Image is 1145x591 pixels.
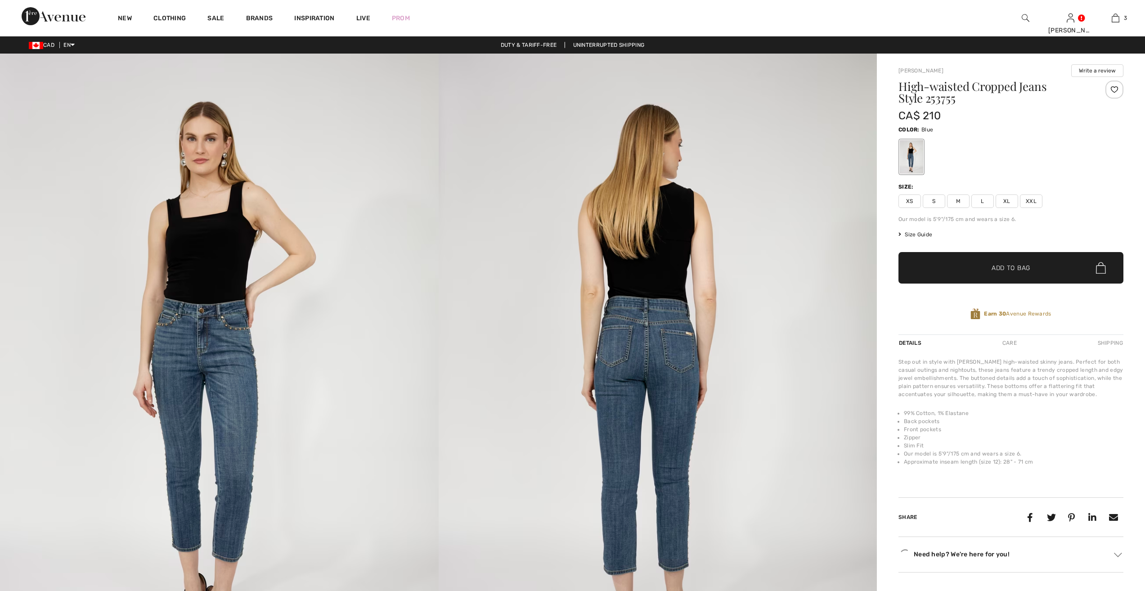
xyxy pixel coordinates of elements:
[984,310,1051,318] span: Avenue Rewards
[898,81,1086,104] h1: High-waisted Cropped Jeans Style 253755
[1093,13,1137,23] a: 3
[904,409,1123,417] li: 99% Cotton, 1% Elastane
[947,194,970,208] span: M
[1048,26,1092,35] div: [PERSON_NAME]
[898,215,1123,223] div: Our model is 5'9"/175 cm and wears a size 6.
[898,548,1123,561] div: Need help? We're here for you!
[898,68,943,74] a: [PERSON_NAME]
[29,42,58,48] span: CAD
[1114,552,1122,557] img: Arrow2.svg
[1067,14,1074,22] a: Sign In
[153,14,186,24] a: Clothing
[904,417,1123,425] li: Back pockets
[996,194,1018,208] span: XL
[898,335,924,351] div: Details
[898,126,920,133] span: Color:
[1112,13,1119,23] img: My Bag
[1096,335,1123,351] div: Shipping
[921,126,933,133] span: Blue
[1071,64,1123,77] button: Write a review
[1124,14,1127,22] span: 3
[1096,262,1106,274] img: Bag.svg
[246,14,273,24] a: Brands
[898,230,932,239] span: Size Guide
[970,308,980,320] img: Avenue Rewards
[904,450,1123,458] li: Our model is 5'9"/175 cm and wears a size 6.
[898,194,921,208] span: XS
[294,14,334,24] span: Inspiration
[356,14,370,23] a: Live
[118,14,132,24] a: New
[984,311,1006,317] strong: Earn 30
[898,252,1123,284] button: Add to Bag
[904,433,1123,442] li: Zipper
[904,442,1123,450] li: Slim Fit
[898,109,941,122] span: CA$ 210
[995,335,1024,351] div: Care
[207,14,224,24] a: Sale
[971,194,994,208] span: L
[992,263,1030,273] span: Add to Bag
[392,14,410,23] a: Prom
[900,140,923,174] div: Blue
[1022,13,1029,23] img: search the website
[898,514,917,520] span: Share
[1067,13,1074,23] img: My Info
[1020,194,1042,208] span: XXL
[904,425,1123,433] li: Front pockets
[898,358,1123,398] div: Step out in style with [PERSON_NAME] high-waisted skinny jeans. Perfect for both casual outings a...
[923,194,945,208] span: S
[63,42,75,48] span: EN
[898,183,916,191] div: Size:
[22,7,85,25] img: 1ère Avenue
[29,42,43,49] img: Canadian Dollar
[904,458,1123,466] li: Approximate inseam length (size 12): 28" - 71 cm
